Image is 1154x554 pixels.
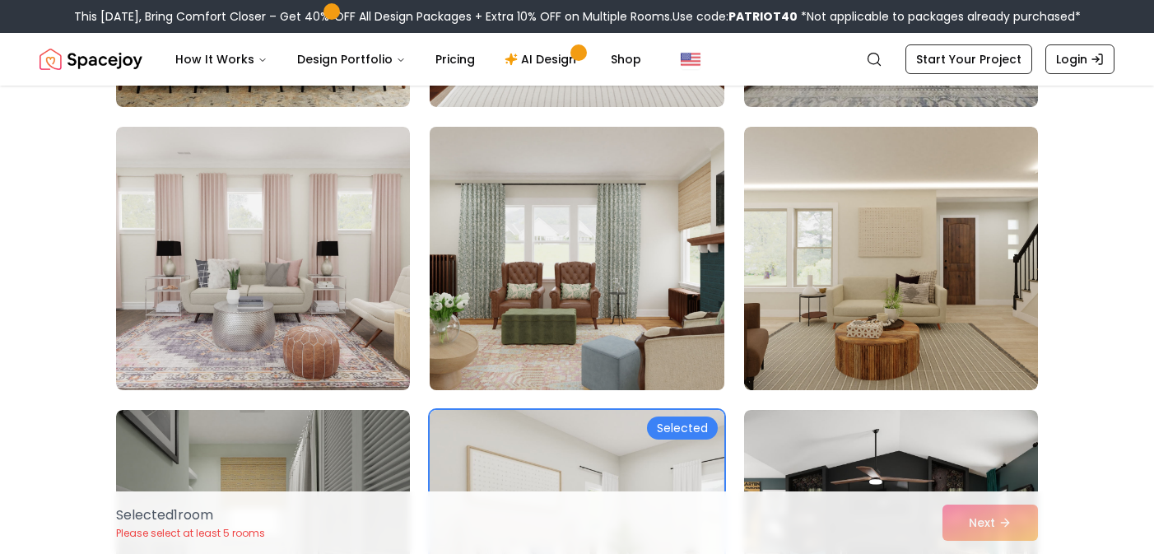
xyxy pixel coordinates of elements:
img: Room room-59 [422,120,731,397]
a: Shop [598,43,654,76]
img: Room room-58 [116,127,410,390]
p: Please select at least 5 rooms [116,527,265,540]
b: PATRIOT40 [728,8,798,25]
p: Selected 1 room [116,505,265,525]
span: Use code: [672,8,798,25]
a: Login [1045,44,1114,74]
a: Pricing [422,43,488,76]
button: How It Works [162,43,281,76]
span: *Not applicable to packages already purchased* [798,8,1081,25]
div: Selected [647,417,718,440]
a: AI Design [491,43,594,76]
button: Design Portfolio [284,43,419,76]
img: Spacejoy Logo [40,43,142,76]
img: United States [681,49,700,69]
div: This [DATE], Bring Comfort Closer – Get 40% OFF All Design Packages + Extra 10% OFF on Multiple R... [74,8,1081,25]
a: Start Your Project [905,44,1032,74]
a: Spacejoy [40,43,142,76]
img: Room room-60 [744,127,1038,390]
nav: Global [40,33,1114,86]
nav: Main [162,43,654,76]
